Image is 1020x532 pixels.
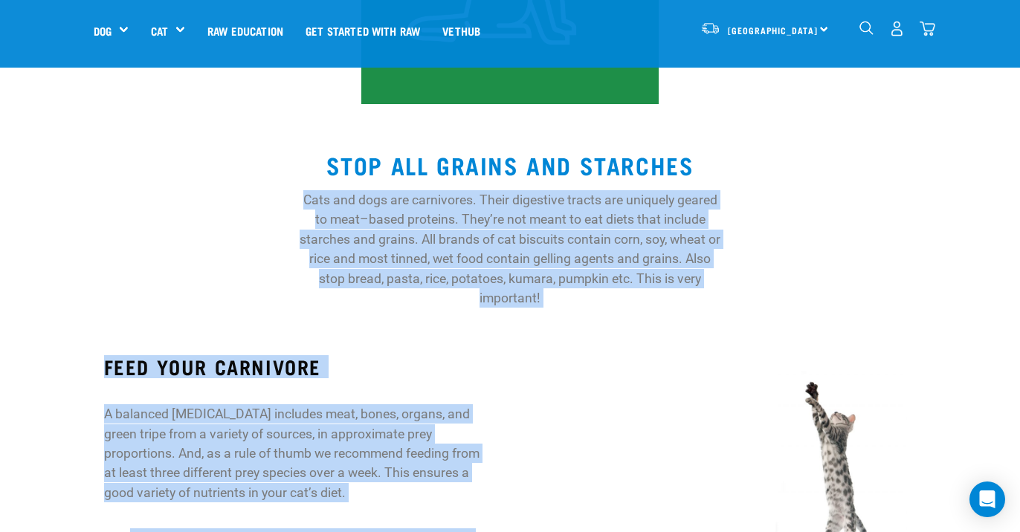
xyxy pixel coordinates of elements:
a: Get started with Raw [294,1,431,60]
a: Vethub [431,1,491,60]
img: home-icon-1@2x.png [859,21,874,35]
h2: STOP ALL GRAINS AND STARCHES [299,152,721,178]
a: Dog [94,22,112,39]
p: A balanced [MEDICAL_DATA] includes meat, bones, organs, and green tripe from a variety of sources... [104,404,486,502]
a: Cat [151,22,168,39]
img: van-moving.png [700,22,720,35]
div: Open Intercom Messenger [969,481,1005,517]
a: Raw Education [196,1,294,60]
h3: FEED YOUR CARNIVORE [104,355,486,378]
p: Cats and dogs are carnivores. Their digestive tracts are uniquely geared to meat–based proteins. ... [299,190,721,308]
span: [GEOGRAPHIC_DATA] [728,27,818,33]
img: user.png [889,21,905,36]
img: home-icon@2x.png [920,21,935,36]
